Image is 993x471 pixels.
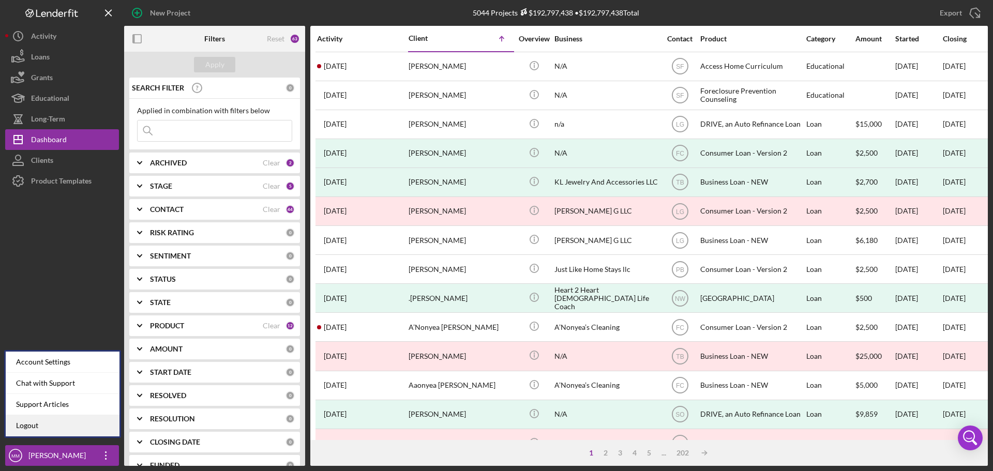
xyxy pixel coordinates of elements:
[324,91,347,99] time: 2024-06-12 16:36
[700,430,804,457] div: Business Loan - NEW
[409,401,512,428] div: [PERSON_NAME]
[943,265,966,274] time: [DATE]
[676,382,684,389] text: FC
[554,284,658,312] div: Heart 2 Heart [DEMOGRAPHIC_DATA] Life Coach
[806,284,854,312] div: Loan
[700,401,804,428] div: DRIVE, an Auto Refinance Loan
[855,401,894,428] div: $9,859
[700,313,804,341] div: Consumer Loan - Version 2
[263,205,280,214] div: Clear
[554,35,658,43] div: Business
[324,120,347,128] time: 2024-01-12 23:07
[285,251,295,261] div: 0
[31,109,65,132] div: Long-Term
[627,449,642,457] div: 4
[204,35,225,43] b: Filters
[409,284,512,312] div: .[PERSON_NAME]
[324,207,347,215] time: 2025-02-18 20:21
[855,284,894,312] div: $500
[409,255,512,283] div: [PERSON_NAME]
[5,171,119,191] button: Product Templates
[554,111,658,138] div: n/a
[5,47,119,67] button: Loans
[5,129,119,150] button: Dashboard
[5,445,119,466] button: MM[PERSON_NAME]
[700,197,804,225] div: Consumer Loan - Version 2
[317,35,408,43] div: Activity
[31,47,50,70] div: Loans
[409,226,512,254] div: [PERSON_NAME]
[675,266,684,273] text: PB
[675,121,684,128] text: LG
[943,352,966,360] time: [DATE]
[855,323,878,331] span: $2,500
[5,150,119,171] button: Clients
[700,342,804,370] div: Business Loan - NEW
[806,401,854,428] div: Loan
[943,90,966,99] time: [DATE]
[855,35,894,43] div: Amount
[676,92,684,99] text: SF
[806,342,854,370] div: Loan
[263,182,280,190] div: Clear
[943,236,966,245] time: [DATE]
[554,53,658,80] div: N/A
[150,438,200,446] b: CLOSING DATE
[5,109,119,129] button: Long-Term
[150,182,172,190] b: STAGE
[324,149,347,157] time: 2024-05-22 15:13
[676,324,684,331] text: FC
[700,35,804,43] div: Product
[267,35,284,43] div: Reset
[124,3,201,23] button: New Project
[6,394,119,415] a: Support Articles
[855,342,894,370] div: $25,000
[598,449,613,457] div: 2
[895,226,942,254] div: [DATE]
[895,284,942,312] div: [DATE]
[554,430,658,457] div: Afrizen Creatives
[895,140,942,167] div: [DATE]
[31,129,67,153] div: Dashboard
[676,63,684,70] text: SF
[324,265,347,274] time: 2025-05-16 17:44
[324,62,347,70] time: 2024-05-14 22:32
[324,352,347,360] time: 2024-03-19 04:58
[285,181,295,191] div: 5
[613,449,627,457] div: 3
[6,352,119,373] div: Account Settings
[943,206,966,215] time: [DATE]
[409,53,512,80] div: [PERSON_NAME]
[285,228,295,237] div: 0
[855,119,882,128] span: $15,000
[676,150,684,157] text: FC
[806,197,854,225] div: Loan
[150,368,191,376] b: START DATE
[31,88,69,111] div: Educational
[943,438,966,447] time: [DATE]
[132,84,184,92] b: SEARCH FILTER
[806,53,854,80] div: Educational
[855,140,894,167] div: $2,500
[895,313,942,341] div: [DATE]
[855,169,894,196] div: $2,700
[554,313,658,341] div: A’Nonyea’s Cleaning
[656,449,671,457] div: ...
[554,140,658,167] div: N/A
[6,373,119,394] div: Chat with Support
[285,391,295,400] div: 0
[554,197,658,225] div: [PERSON_NAME] G LLC
[895,53,942,80] div: [DATE]
[409,82,512,109] div: [PERSON_NAME]
[11,453,20,459] text: MM
[205,57,224,72] div: Apply
[31,171,92,194] div: Product Templates
[700,140,804,167] div: Consumer Loan - Version 2
[5,67,119,88] button: Grants
[150,345,183,353] b: AMOUNT
[855,381,878,389] span: $5,000
[806,140,854,167] div: Loan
